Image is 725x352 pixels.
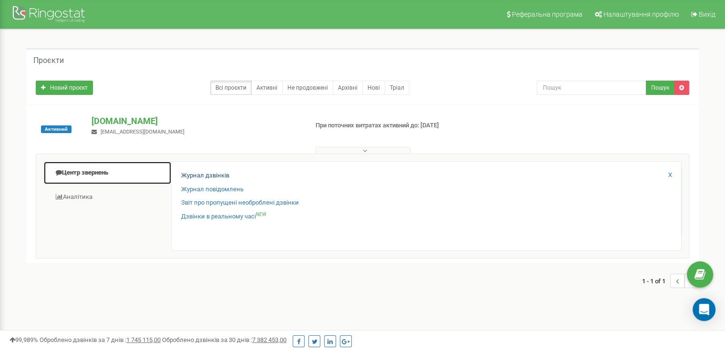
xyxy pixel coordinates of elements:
nav: ... [642,264,699,298]
a: Активні [251,81,283,95]
a: Нові [362,81,385,95]
a: Всі проєкти [210,81,252,95]
a: Не продовжені [282,81,333,95]
span: 99,989% [10,336,38,343]
span: 1 - 1 of 1 [642,274,670,288]
u: 1 745 115,00 [126,336,161,343]
a: Аналiтика [43,186,172,209]
sup: NEW [256,212,266,217]
a: Дзвінки в реальному часіNEW [181,212,266,221]
a: Звіт про пропущені необроблені дзвінки [181,198,299,207]
a: X [668,171,672,180]
span: Налаштування профілю [603,10,679,18]
u: 7 382 453,00 [252,336,286,343]
span: Реферальна програма [512,10,582,18]
span: [EMAIL_ADDRESS][DOMAIN_NAME] [101,129,184,135]
span: Оброблено дзвінків за 30 днів : [162,336,286,343]
a: Тріал [385,81,409,95]
button: Пошук [646,81,674,95]
span: Вихід [699,10,715,18]
span: Оброблено дзвінків за 7 днів : [40,336,161,343]
p: При поточних витратах активний до: [DATE] [316,121,468,130]
h5: Проєкти [33,56,64,65]
a: Журнал дзвінків [181,171,229,180]
a: Журнал повідомлень [181,185,244,194]
a: Центр звернень [43,161,172,185]
a: Новий проєкт [36,81,93,95]
div: Open Intercom Messenger [693,298,715,321]
input: Пошук [537,81,646,95]
p: [DOMAIN_NAME] [92,115,300,127]
a: Архівні [333,81,363,95]
span: Активний [41,125,71,133]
